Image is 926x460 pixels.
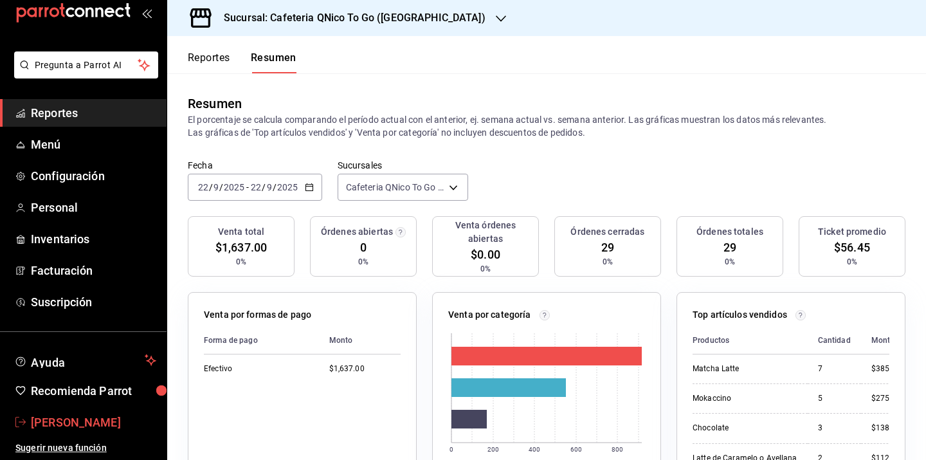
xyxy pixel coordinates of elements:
[723,239,736,256] span: 29
[871,423,901,434] div: $138.00
[438,219,533,246] h3: Venta órdenes abiertas
[9,68,158,81] a: Pregunta a Parrot AI
[31,136,156,153] span: Menú
[818,423,851,434] div: 3
[250,182,262,192] input: --
[213,182,219,192] input: --
[31,199,156,216] span: Personal
[329,363,401,374] div: $1,637.00
[871,393,901,404] div: $275.00
[818,363,851,374] div: 7
[319,327,401,354] th: Monto
[693,393,797,404] div: Mokaccino
[693,327,808,354] th: Productos
[471,246,500,263] span: $0.00
[204,363,309,374] div: Efectivo
[218,225,264,239] h3: Venta total
[188,94,242,113] div: Resumen
[31,104,156,122] span: Reportes
[480,263,491,275] span: 0%
[570,225,644,239] h3: Órdenes cerradas
[31,382,156,400] span: Recomienda Parrot
[215,239,267,256] span: $1,637.00
[31,230,156,248] span: Inventarios
[15,441,156,455] span: Sugerir nueva función
[219,182,223,192] span: /
[223,182,245,192] input: ----
[693,363,797,374] div: Matcha Latte
[529,446,540,453] text: 400
[601,239,614,256] span: 29
[725,256,735,268] span: 0%
[834,239,870,256] span: $56.45
[603,256,613,268] span: 0%
[612,446,623,453] text: 800
[31,167,156,185] span: Configuración
[273,182,277,192] span: /
[31,414,156,431] span: [PERSON_NAME]
[693,423,797,434] div: Chocolate
[31,353,140,368] span: Ayuda
[209,182,213,192] span: /
[31,262,156,279] span: Facturación
[861,327,901,354] th: Monto
[213,10,486,26] h3: Sucursal: Cafeteria QNico To Go ([GEOGRAPHIC_DATA])
[31,293,156,311] span: Suscripción
[449,446,453,453] text: 0
[696,225,763,239] h3: Órdenes totales
[487,446,499,453] text: 200
[188,113,905,139] p: El porcentaje se calcula comparando el período actual con el anterior, ej. semana actual vs. sema...
[188,51,230,73] button: Reportes
[204,308,311,322] p: Venta por formas de pago
[818,225,886,239] h3: Ticket promedio
[818,393,851,404] div: 5
[141,8,152,18] button: open_drawer_menu
[358,256,368,268] span: 0%
[570,446,582,453] text: 600
[188,161,322,170] label: Fecha
[321,225,393,239] h3: Órdenes abiertas
[277,182,298,192] input: ----
[871,363,901,374] div: $385.00
[204,327,319,354] th: Forma de pago
[693,308,787,322] p: Top artículos vendidos
[262,182,266,192] span: /
[197,182,209,192] input: --
[236,256,246,268] span: 0%
[338,161,468,170] label: Sucursales
[14,51,158,78] button: Pregunta a Parrot AI
[266,182,273,192] input: --
[346,181,444,194] span: Cafeteria QNico To Go ([GEOGRAPHIC_DATA])
[360,239,367,256] span: 0
[188,51,296,73] div: navigation tabs
[246,182,249,192] span: -
[808,327,861,354] th: Cantidad
[35,59,138,72] span: Pregunta a Parrot AI
[448,308,531,322] p: Venta por categoría
[251,51,296,73] button: Resumen
[847,256,857,268] span: 0%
